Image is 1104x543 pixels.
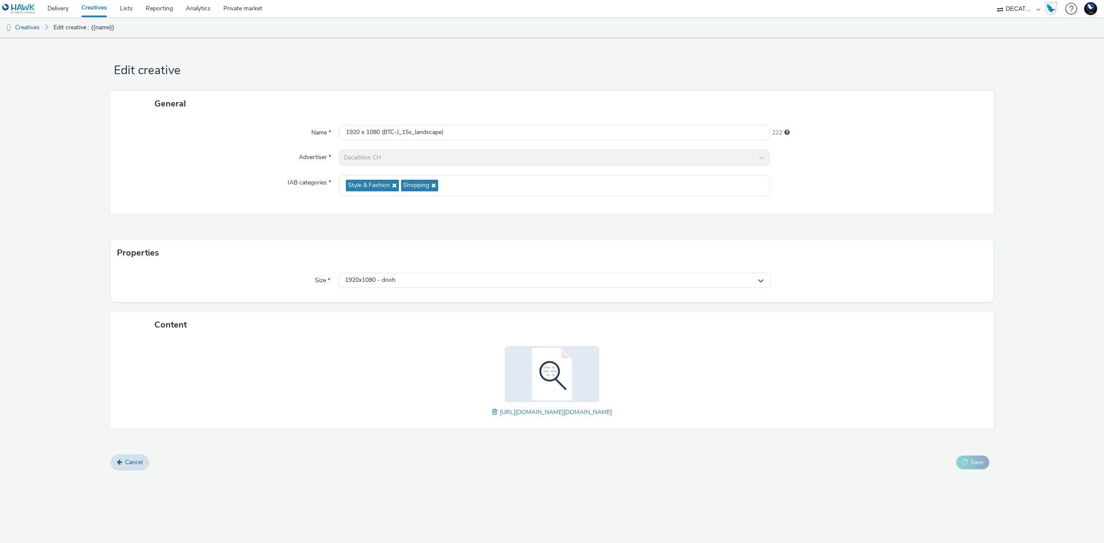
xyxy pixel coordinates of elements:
[154,319,187,331] span: Content
[125,458,143,466] span: Cancel
[49,17,119,38] a: Edit creative : {{name}}
[1044,2,1061,16] a: Hawk Academy
[117,247,159,259] h3: Properties
[110,62,994,79] h1: Edit creative
[110,454,149,471] a: Cancel
[956,456,989,469] button: Save
[772,128,782,137] span: 222
[348,182,390,189] span: Style & Fashion
[2,3,35,14] img: undefined Logo
[500,408,612,416] span: [URL][DOMAIN_NAME][DOMAIN_NAME]
[154,98,186,109] span: General
[784,128,790,137] div: Maximum 255 characters
[403,182,429,189] span: Shopping
[311,273,334,285] label: Size *
[345,277,395,284] span: 1920x1080 - dooh
[295,150,335,162] label: Advertiser *
[339,125,770,140] input: Name
[496,346,608,402] img: search.a6e9085c1a22b22dd7a522a6b7981bc6.svg
[1084,2,1097,15] img: Support Hawk
[284,175,335,187] label: IAB categories *
[4,24,13,32] img: dooh
[308,125,335,137] label: Name *
[1044,2,1057,16] img: Hawk Academy
[970,458,983,466] span: Save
